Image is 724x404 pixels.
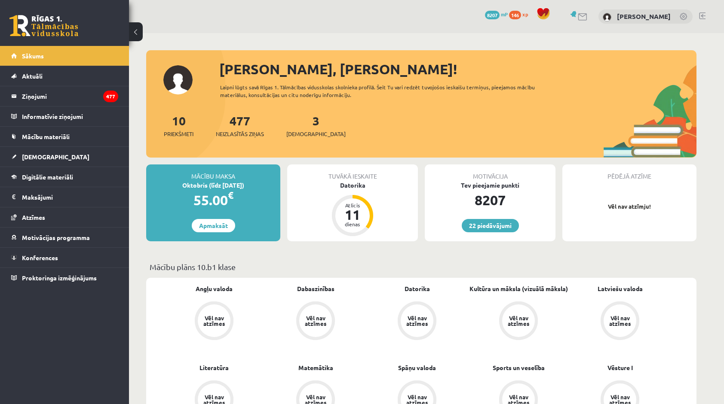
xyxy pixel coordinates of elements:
[216,113,264,138] a: 477Neizlasītās ziņas
[11,228,118,247] a: Motivācijas programma
[462,219,519,232] a: 22 piedāvājumi
[22,133,70,140] span: Mācību materiāli
[219,59,696,79] div: [PERSON_NAME], [PERSON_NAME]!
[11,66,118,86] a: Aktuāli
[562,164,696,181] div: Pēdējā atzīme
[469,284,568,293] a: Kultūra un māksla (vizuālā māksla)
[196,284,233,293] a: Angļu valoda
[192,219,235,232] a: Apmaksāt
[493,363,545,372] a: Sports un veselība
[425,181,555,190] div: Tev pieejamie punkti
[405,315,429,326] div: Vēl nav atzīmes
[11,86,118,106] a: Ziņojumi477
[164,130,193,138] span: Priekšmeti
[425,190,555,210] div: 8207
[617,12,671,21] a: [PERSON_NAME]
[405,284,430,293] a: Datorika
[22,187,118,207] legend: Maksājumi
[298,363,333,372] a: Matemātika
[11,187,118,207] a: Maksājumi
[340,208,365,222] div: 11
[11,268,118,288] a: Proktoringa izmēģinājums
[11,167,118,187] a: Digitālie materiāli
[340,222,365,227] div: dienas
[22,153,89,161] span: [DEMOGRAPHIC_DATA]
[297,284,334,293] a: Dabaszinības
[398,363,436,372] a: Spāņu valoda
[468,301,569,342] a: Vēl nav atzīmes
[22,86,118,106] legend: Ziņojumi
[146,164,280,181] div: Mācību maksa
[11,106,118,126] a: Informatīvie ziņojumi
[607,363,633,372] a: Vēsture I
[22,173,73,181] span: Digitālie materiāli
[150,261,693,273] p: Mācību plāns 10.b1 klase
[11,147,118,167] a: [DEMOGRAPHIC_DATA]
[220,83,550,99] div: Laipni lūgts savā Rīgas 1. Tālmācības vidusskolas skolnieka profilā. Šeit Tu vari redzēt tuvojošo...
[22,72,43,80] span: Aktuāli
[22,52,44,60] span: Sākums
[598,284,643,293] a: Latviešu valoda
[509,11,521,19] span: 146
[304,315,328,326] div: Vēl nav atzīmes
[567,202,692,211] p: Vēl nav atzīmju!
[216,130,264,138] span: Neizlasītās ziņas
[522,11,528,18] span: xp
[425,164,555,181] div: Motivācija
[286,113,346,138] a: 3[DEMOGRAPHIC_DATA]
[11,248,118,267] a: Konferences
[22,274,97,282] span: Proktoringa izmēģinājums
[163,301,265,342] a: Vēl nav atzīmes
[366,301,468,342] a: Vēl nav atzīmes
[22,106,118,126] legend: Informatīvie ziņojumi
[569,301,671,342] a: Vēl nav atzīmes
[485,11,500,19] span: 8207
[509,11,532,18] a: 146 xp
[287,164,418,181] div: Tuvākā ieskaite
[11,207,118,227] a: Atzīmes
[265,301,366,342] a: Vēl nav atzīmes
[608,315,632,326] div: Vēl nav atzīmes
[9,15,78,36] a: Rīgas 1. Tālmācības vidusskola
[485,11,508,18] a: 8207 mP
[22,254,58,261] span: Konferences
[287,181,418,237] a: Datorika Atlicis 11 dienas
[286,130,346,138] span: [DEMOGRAPHIC_DATA]
[506,315,531,326] div: Vēl nav atzīmes
[501,11,508,18] span: mP
[146,190,280,210] div: 55.00
[11,127,118,146] a: Mācību materiāli
[340,203,365,208] div: Atlicis
[22,234,90,241] span: Motivācijas programma
[228,189,233,201] span: €
[199,363,229,372] a: Literatūra
[287,181,418,190] div: Datorika
[22,213,45,221] span: Atzīmes
[103,91,118,102] i: 477
[146,181,280,190] div: Oktobris (līdz [DATE])
[11,46,118,66] a: Sākums
[603,13,611,21] img: Emilija Konakova
[202,315,226,326] div: Vēl nav atzīmes
[164,113,193,138] a: 10Priekšmeti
